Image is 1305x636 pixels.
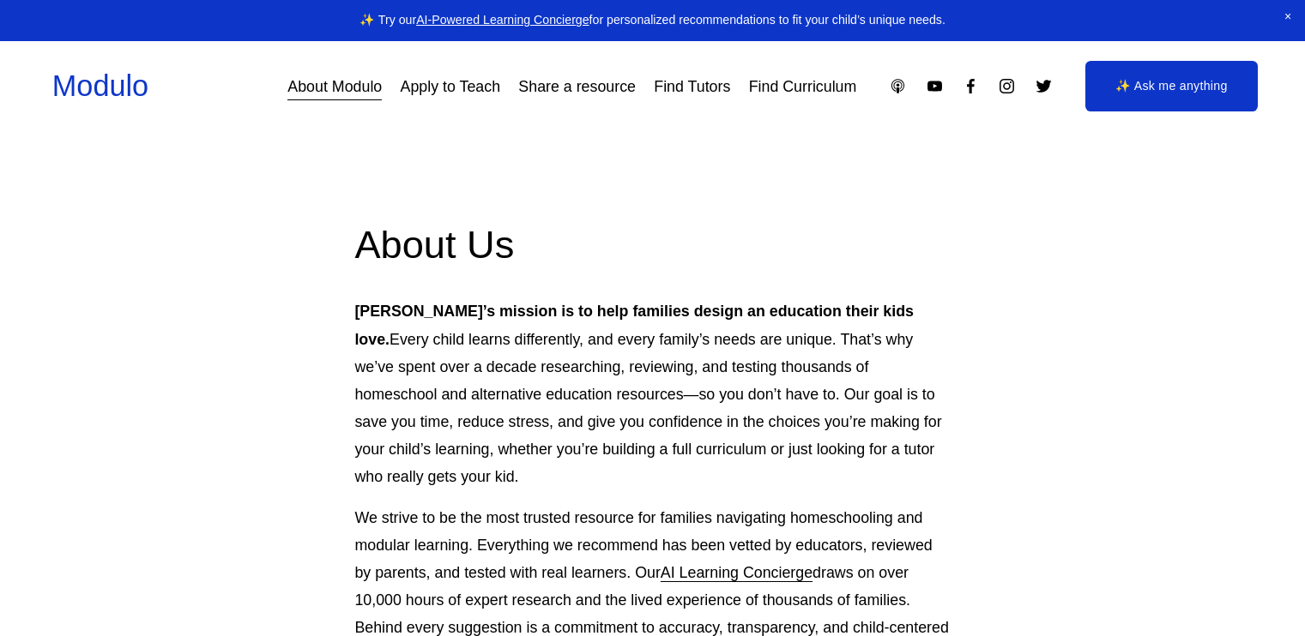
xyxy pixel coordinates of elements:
a: About Modulo [287,71,382,102]
a: AI-Powered Learning Concierge [416,13,589,27]
a: ✨ Ask me anything [1085,61,1258,112]
a: Twitter [1035,77,1053,95]
a: Find Tutors [654,71,730,102]
a: Apple Podcasts [889,77,907,95]
a: Apply to Teach [401,71,501,102]
a: Facebook [962,77,980,95]
a: Modulo [52,69,148,102]
a: Share a resource [518,71,636,102]
strong: [PERSON_NAME]’s mission is to help families design an education their kids love. [354,303,918,347]
a: Find Curriculum [749,71,857,102]
a: AI Learning Concierge [661,564,813,581]
p: Every child learns differently, and every family’s needs are unique. That’s why we’ve spent over ... [354,297,950,490]
a: YouTube [926,77,944,95]
a: Instagram [998,77,1016,95]
h2: About Us [354,219,950,270]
